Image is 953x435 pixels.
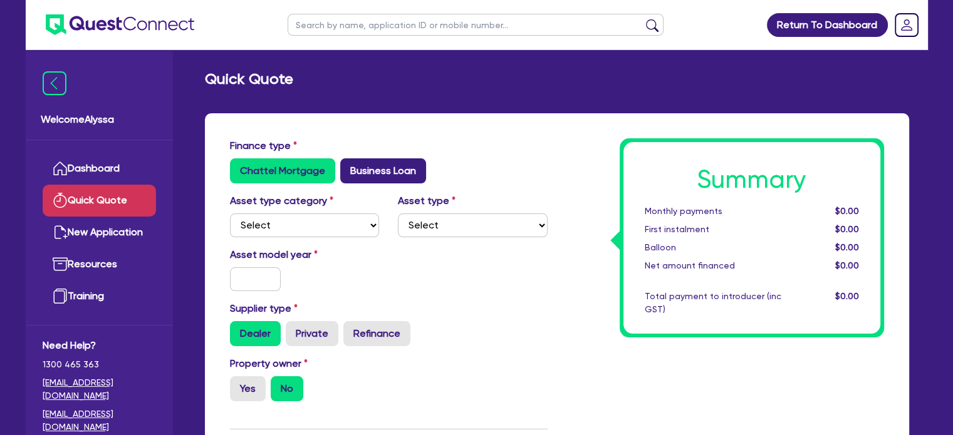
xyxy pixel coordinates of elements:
label: Yes [230,376,266,401]
a: Dashboard [43,153,156,185]
a: Dropdown toggle [890,9,923,41]
a: New Application [43,217,156,248]
label: Supplier type [230,301,298,316]
img: quest-connect-logo-blue [46,14,194,35]
img: icon-menu-close [43,71,66,95]
label: Finance type [230,138,297,153]
span: Welcome Alyssa [41,112,158,127]
div: Total payment to introducer (inc GST) [635,290,791,316]
a: [EMAIL_ADDRESS][DOMAIN_NAME] [43,376,156,402]
label: Private [286,321,338,346]
img: resources [53,257,68,272]
label: No [271,376,303,401]
label: Asset type [398,193,456,208]
div: Monthly payments [635,205,791,218]
label: Dealer [230,321,281,346]
label: Refinance [343,321,410,346]
div: First instalment [635,223,791,236]
span: $0.00 [835,206,858,216]
span: $0.00 [835,260,858,270]
label: Property owner [230,356,308,371]
a: [EMAIL_ADDRESS][DOMAIN_NAME] [43,407,156,434]
div: Balloon [635,241,791,254]
span: 1300 465 363 [43,358,156,371]
img: training [53,289,68,304]
label: Business Loan [340,158,426,183]
a: Quick Quote [43,185,156,217]
img: quick-quote [53,193,68,208]
span: $0.00 [835,242,858,252]
span: $0.00 [835,224,858,234]
span: $0.00 [835,291,858,301]
div: Net amount financed [635,259,791,272]
a: Resources [43,248,156,280]
label: Asset type category [230,193,333,208]
a: Training [43,280,156,312]
a: Return To Dashboard [767,13,888,37]
input: Search by name, application ID or mobile number... [288,14,664,36]
label: Asset model year [221,247,389,262]
img: new-application [53,225,68,240]
h2: Quick Quote [205,70,293,88]
span: Need Help? [43,338,156,353]
h1: Summary [645,165,859,195]
label: Chattel Mortgage [230,158,335,183]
